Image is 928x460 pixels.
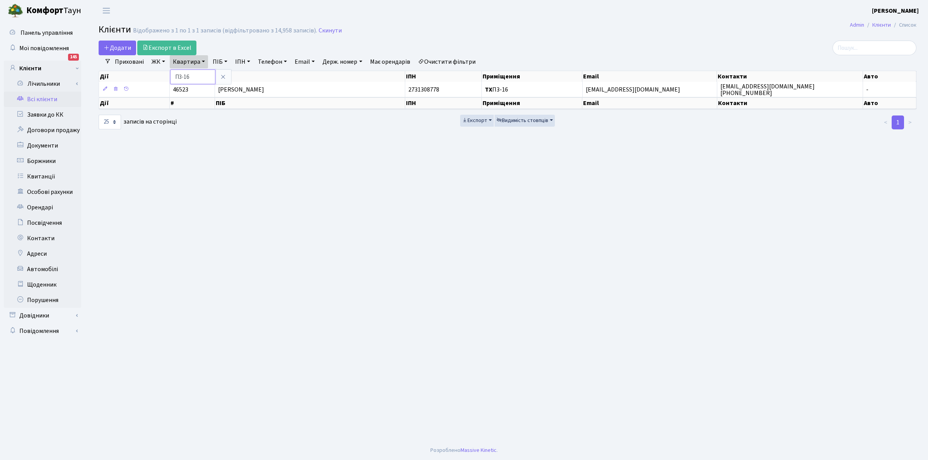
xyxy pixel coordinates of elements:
[137,41,196,55] a: Експорт в Excel
[112,55,147,68] a: Приховані
[26,4,81,17] span: Таун
[148,55,168,68] a: ЖК
[405,71,482,82] th: ІПН
[4,169,81,184] a: Квитанції
[4,107,81,122] a: Заявки до КК
[408,85,439,94] span: 2731308778
[170,55,208,68] a: Квартира
[482,71,582,82] th: Приміщення
[863,71,916,82] th: Авто
[582,71,717,82] th: Email
[415,55,479,68] a: Очистити фільтри
[4,41,81,56] a: Мої повідомлення145
[104,44,131,52] span: Додати
[173,85,188,94] span: 46523
[99,97,170,109] th: Дії
[832,41,916,55] input: Пошук...
[4,277,81,292] a: Щоденник
[4,92,81,107] a: Всі клієнти
[485,85,492,94] b: ТХ
[4,153,81,169] a: Боржники
[99,115,177,129] label: записів на сторінці
[255,55,290,68] a: Телефон
[4,261,81,277] a: Автомобілі
[872,21,891,29] a: Клієнти
[8,3,23,19] img: logo.png
[4,138,81,153] a: Документи
[891,21,916,29] li: Список
[218,85,264,94] span: [PERSON_NAME]
[367,55,413,68] a: Має орендарів
[850,21,864,29] a: Admin
[99,115,121,129] select: записів на сторінці
[99,71,170,82] th: Дії
[405,97,482,109] th: ІПН
[717,97,863,109] th: Контакти
[4,308,81,323] a: Довідники
[26,4,63,17] b: Комфорт
[872,6,919,15] a: [PERSON_NAME]
[9,76,81,92] a: Лічильники
[319,27,342,34] a: Скинути
[485,85,508,94] span: П3-16
[720,82,815,97] span: [EMAIL_ADDRESS][DOMAIN_NAME] [PHONE_NUMBER]
[20,29,73,37] span: Панель управління
[4,215,81,231] a: Посвідчення
[462,117,487,124] span: Експорт
[4,61,81,76] a: Клієнти
[4,200,81,215] a: Орендарі
[892,115,904,129] a: 1
[4,25,81,41] a: Панель управління
[215,97,405,109] th: ПІБ
[97,4,116,17] button: Переключити навігацію
[319,55,365,68] a: Держ. номер
[460,115,494,127] button: Експорт
[586,85,680,94] span: [EMAIL_ADDRESS][DOMAIN_NAME]
[4,184,81,200] a: Особові рахунки
[495,115,555,127] button: Видимість стовпців
[232,55,253,68] a: ІПН
[430,446,498,455] div: Розроблено .
[19,44,69,53] span: Мої повідомлення
[582,97,717,109] th: Email
[99,41,136,55] a: Додати
[461,446,496,454] a: Massive Kinetic
[866,85,868,94] span: -
[68,54,79,61] div: 145
[717,71,863,82] th: Контакти
[863,97,916,109] th: Авто
[99,23,131,36] span: Клієнти
[292,55,318,68] a: Email
[170,97,215,109] th: #
[872,7,919,15] b: [PERSON_NAME]
[496,117,548,124] span: Видимість стовпців
[4,323,81,339] a: Повідомлення
[838,17,928,33] nav: breadcrumb
[210,55,230,68] a: ПІБ
[4,231,81,246] a: Контакти
[4,292,81,308] a: Порушення
[4,246,81,261] a: Адреси
[215,71,405,82] th: ПІБ
[133,27,317,34] div: Відображено з 1 по 1 з 1 записів (відфільтровано з 14,958 записів).
[4,122,81,138] a: Договори продажу
[482,97,582,109] th: Приміщення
